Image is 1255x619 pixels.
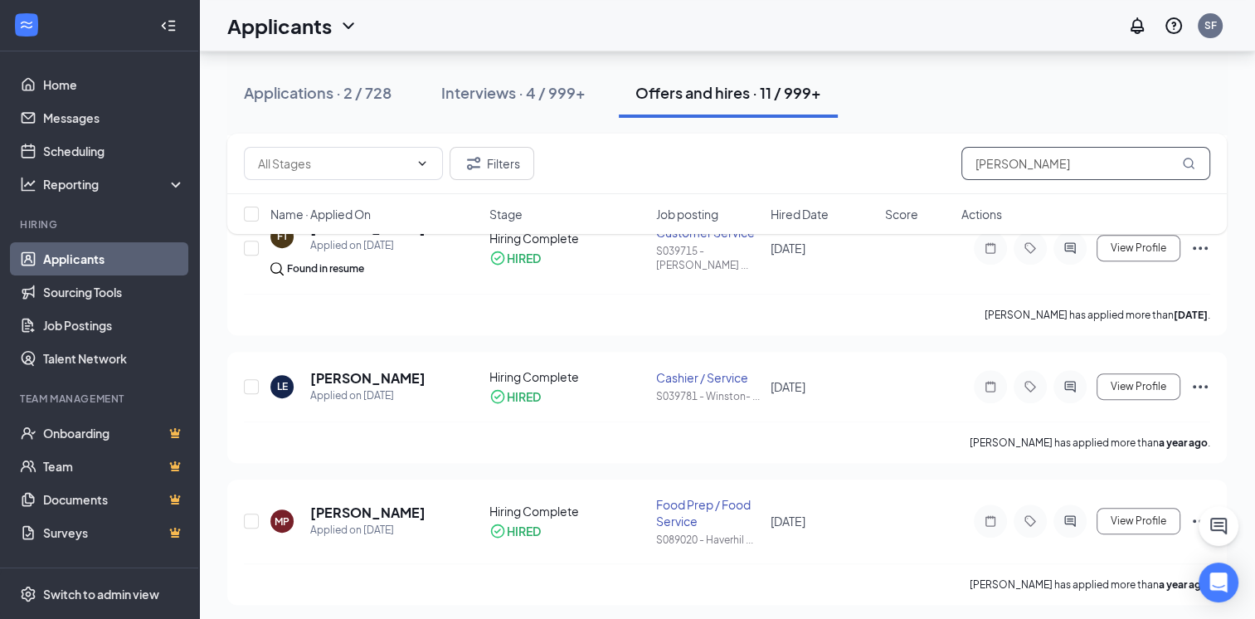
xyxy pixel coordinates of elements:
[277,379,288,393] div: LE
[771,514,805,529] span: [DATE]
[310,387,426,404] div: Applied on [DATE]
[244,82,392,103] div: Applications · 2 / 728
[270,206,371,222] span: Name · Applied On
[656,496,761,529] div: Food Prep / Food Service
[656,206,718,222] span: Job posting
[43,586,159,602] div: Switch to admin view
[270,262,284,275] img: search.bf7aa3482b7795d4f01b.svg
[43,275,185,309] a: Sourcing Tools
[43,242,185,275] a: Applicants
[1127,16,1147,36] svg: Notifications
[441,82,586,103] div: Interviews · 4 / 999+
[1199,506,1238,546] button: ChatActive
[1159,578,1208,591] b: a year ago
[507,250,541,266] div: HIRED
[43,101,185,134] a: Messages
[43,516,185,549] a: SurveysCrown
[489,206,523,222] span: Stage
[20,217,182,232] div: Hiring
[656,244,761,272] div: S039715 - [PERSON_NAME] ...
[275,514,289,529] div: MP
[489,250,506,266] svg: CheckmarkCircle
[1164,16,1184,36] svg: QuestionInfo
[885,206,918,222] span: Score
[1174,309,1208,321] b: [DATE]
[771,206,829,222] span: Hired Date
[635,82,821,103] div: Offers and hires · 11 / 999+
[1111,381,1166,392] span: View Profile
[1190,511,1210,531] svg: Ellipses
[1097,373,1180,400] button: View Profile
[489,368,646,385] div: Hiring Complete
[771,241,805,256] span: [DATE]
[980,380,1000,393] svg: Note
[464,154,484,173] svg: Filter
[1020,380,1040,393] svg: Tag
[507,523,541,539] div: HIRED
[1097,508,1180,534] button: View Profile
[771,379,805,394] span: [DATE]
[310,504,426,522] h5: [PERSON_NAME]
[20,176,36,193] svg: Analysis
[43,342,185,375] a: Talent Network
[980,514,1000,528] svg: Note
[43,309,185,342] a: Job Postings
[287,261,364,277] div: Found in resume
[43,450,185,483] a: TeamCrown
[656,533,761,547] div: S089020 - Haverhil ...
[43,68,185,101] a: Home
[507,388,541,405] div: HIRED
[961,206,1002,222] span: Actions
[258,154,409,173] input: All Stages
[1060,380,1080,393] svg: ActiveChat
[20,566,182,580] div: Payroll
[1182,157,1195,170] svg: MagnifyingGlass
[43,417,185,450] a: OnboardingCrown
[970,436,1210,450] p: [PERSON_NAME] has applied more than .
[338,16,358,36] svg: ChevronDown
[43,483,185,516] a: DocumentsCrown
[416,157,429,170] svg: ChevronDown
[20,586,36,602] svg: Settings
[227,12,332,40] h1: Applicants
[1020,514,1040,528] svg: Tag
[310,369,426,387] h5: [PERSON_NAME]
[1060,514,1080,528] svg: ActiveChat
[961,147,1210,180] input: Search in offers and hires
[20,392,182,406] div: Team Management
[656,389,761,403] div: S039781 - Winston- ...
[310,522,426,539] div: Applied on [DATE]
[1111,515,1166,527] span: View Profile
[1204,18,1217,32] div: SF
[43,134,185,168] a: Scheduling
[489,388,506,405] svg: CheckmarkCircle
[1159,436,1208,449] b: a year ago
[1199,563,1238,602] div: Open Intercom Messenger
[450,147,534,180] button: Filter Filters
[43,176,186,193] div: Reporting
[1209,516,1228,536] svg: ChatActive
[1190,377,1210,397] svg: Ellipses
[985,308,1210,322] p: [PERSON_NAME] has applied more than .
[18,17,35,33] svg: WorkstreamLogo
[489,523,506,539] svg: CheckmarkCircle
[160,17,177,34] svg: Collapse
[970,578,1210,592] p: [PERSON_NAME] has applied more than .
[656,369,761,386] div: Cashier / Service
[489,503,646,519] div: Hiring Complete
